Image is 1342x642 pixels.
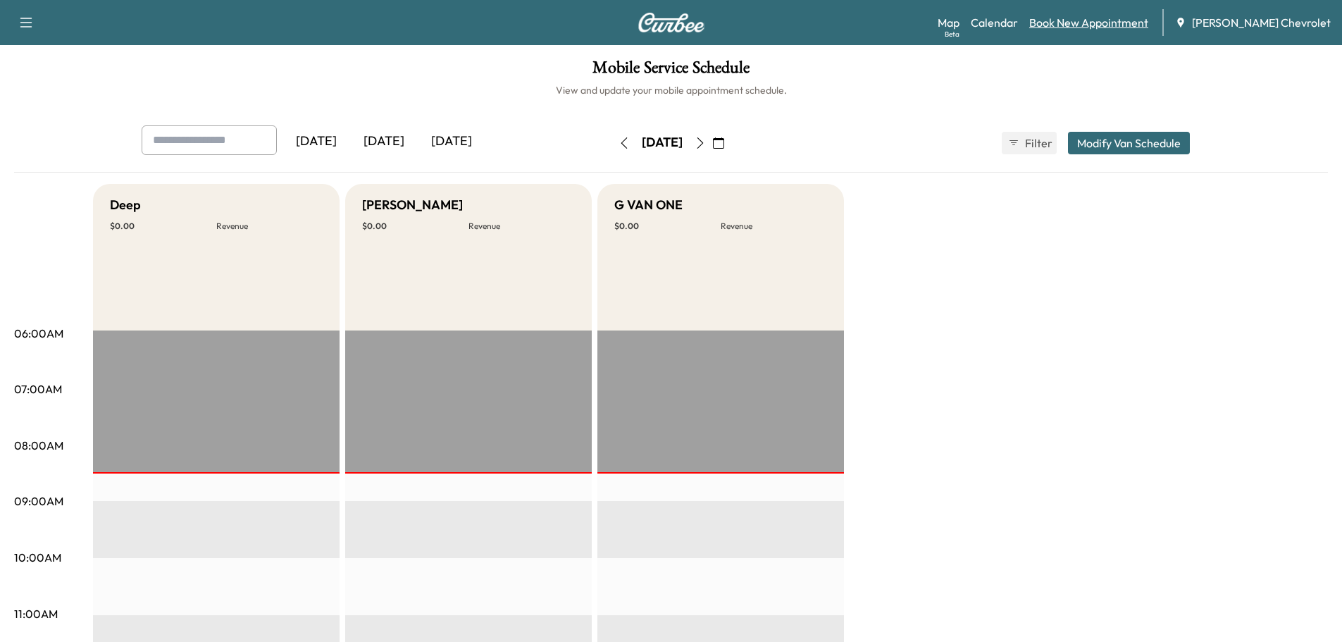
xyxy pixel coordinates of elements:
p: 09:00AM [14,493,63,510]
h5: G VAN ONE [614,195,683,215]
p: $ 0.00 [110,221,216,232]
p: 06:00AM [14,325,63,342]
h1: Mobile Service Schedule [14,59,1328,83]
div: [DATE] [418,125,485,158]
img: Curbee Logo [638,13,705,32]
a: Book New Appointment [1029,14,1148,31]
span: [PERSON_NAME] Chevrolet [1192,14,1331,31]
p: Revenue [216,221,323,232]
p: 07:00AM [14,381,62,397]
button: Filter [1002,132,1057,154]
div: [DATE] [350,125,418,158]
p: Revenue [721,221,827,232]
p: 08:00AM [14,437,63,454]
div: [DATE] [282,125,350,158]
h5: Deep [110,195,141,215]
a: MapBeta [938,14,959,31]
div: Beta [945,29,959,39]
a: Calendar [971,14,1018,31]
p: $ 0.00 [362,221,468,232]
button: Modify Van Schedule [1068,132,1190,154]
p: 10:00AM [14,549,61,566]
p: Revenue [468,221,575,232]
div: [DATE] [642,134,683,152]
h5: [PERSON_NAME] [362,195,463,215]
span: Filter [1025,135,1050,152]
h6: View and update your mobile appointment schedule. [14,83,1328,97]
p: 11:00AM [14,605,58,622]
p: $ 0.00 [614,221,721,232]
